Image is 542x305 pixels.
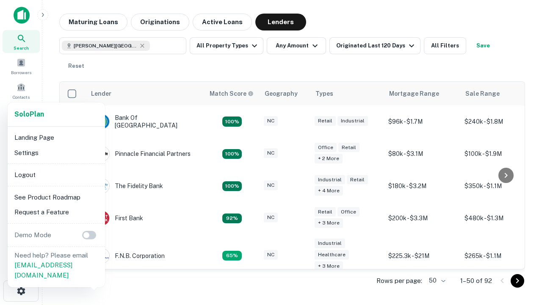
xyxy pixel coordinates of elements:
[500,237,542,278] iframe: Chat Widget
[11,145,102,161] li: Settings
[11,205,102,220] li: Request a Feature
[11,230,55,240] p: Demo Mode
[11,190,102,205] li: See Product Roadmap
[14,109,44,119] a: SoloPlan
[14,110,44,118] strong: Solo Plan
[14,261,72,279] a: [EMAIL_ADDRESS][DOMAIN_NAME]
[11,167,102,183] li: Logout
[11,130,102,145] li: Landing Page
[14,250,98,280] p: Need help? Please email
